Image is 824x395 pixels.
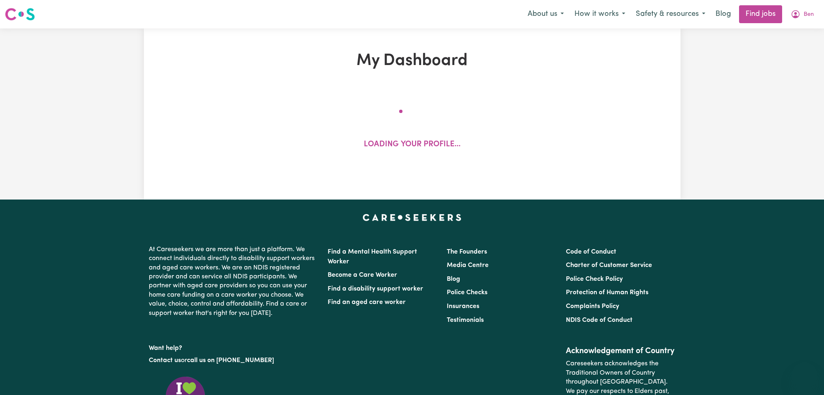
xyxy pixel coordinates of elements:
h1: My Dashboard [238,51,586,71]
button: About us [522,6,569,23]
a: Contact us [149,357,181,364]
a: Find an aged care worker [328,299,406,306]
p: or [149,353,318,368]
a: Complaints Policy [566,303,619,310]
a: Testimonials [447,317,484,323]
a: Find a disability support worker [328,286,423,292]
h2: Acknowledgement of Country [566,346,675,356]
a: Become a Care Worker [328,272,397,278]
a: Careseekers home page [363,214,461,221]
iframe: Button to launch messaging window [791,362,817,388]
span: Ben [804,10,814,19]
a: Insurances [447,303,479,310]
button: Safety & resources [631,6,711,23]
a: NDIS Code of Conduct [566,317,633,323]
a: Media Centre [447,262,489,269]
a: Charter of Customer Service [566,262,652,269]
a: Protection of Human Rights [566,289,648,296]
a: Police Check Policy [566,276,623,282]
a: Blog [711,5,736,23]
a: Careseekers logo [5,5,35,24]
a: call us on [PHONE_NUMBER] [187,357,274,364]
button: My Account [785,6,819,23]
a: Code of Conduct [566,249,616,255]
p: Loading your profile... [364,139,461,151]
a: Blog [447,276,460,282]
button: How it works [569,6,631,23]
a: Police Checks [447,289,487,296]
a: Find jobs [739,5,782,23]
a: Find a Mental Health Support Worker [328,249,417,265]
p: Want help? [149,341,318,353]
p: At Careseekers we are more than just a platform. We connect individuals directly to disability su... [149,242,318,321]
img: Careseekers logo [5,7,35,22]
a: The Founders [447,249,487,255]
